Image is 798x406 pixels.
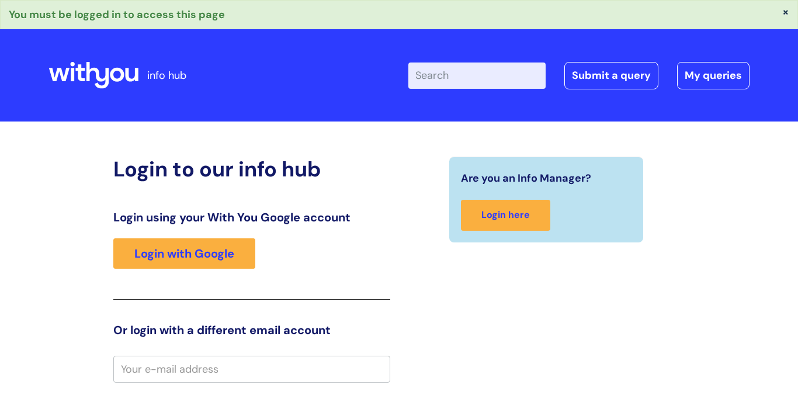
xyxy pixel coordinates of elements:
input: Search [408,63,546,88]
a: Login with Google [113,238,255,269]
h3: Login using your With You Google account [113,210,390,224]
a: Login here [461,200,550,231]
button: × [782,6,789,17]
a: Submit a query [564,62,658,89]
h3: Or login with a different email account [113,323,390,337]
span: Are you an Info Manager? [461,169,591,188]
input: Your e-mail address [113,356,390,383]
a: My queries [677,62,750,89]
h2: Login to our info hub [113,157,390,182]
p: info hub [147,66,186,85]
